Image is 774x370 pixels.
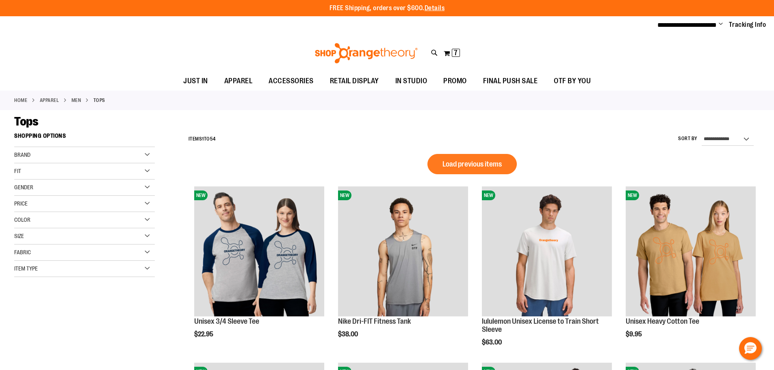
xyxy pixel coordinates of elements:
[194,331,215,338] span: $22.95
[482,317,599,333] a: lululemon Unisex License to Train Short Sleeve
[183,72,208,90] span: JUST IN
[330,4,445,13] p: FREE Shipping, orders over $600.
[482,190,495,200] span: NEW
[269,72,314,90] span: ACCESSORIES
[194,317,259,325] a: Unisex 3/4 Sleeve Tee
[454,49,457,57] span: 7
[175,72,216,91] a: JUST IN
[475,72,546,91] a: FINAL PUSH SALE
[14,184,33,190] span: Gender
[334,182,472,359] div: product
[443,72,467,90] span: PROMO
[338,317,411,325] a: Nike Dri-FIT Fitness Tank
[224,72,253,90] span: APPAREL
[14,265,38,272] span: Item Type
[442,160,502,168] span: Load previous items
[93,97,105,104] strong: Tops
[387,72,436,91] a: IN STUDIO
[194,186,324,316] img: Unisex 3/4 Sleeve Tee
[189,133,216,145] h2: Items to
[626,190,639,200] span: NEW
[478,182,616,366] div: product
[626,186,756,318] a: Unisex Heavy Cotton TeeNEW
[210,136,216,142] span: 54
[190,182,328,359] div: product
[216,72,261,90] a: APPAREL
[202,136,204,142] span: 1
[626,331,643,338] span: $9.95
[14,249,31,255] span: Fabric
[338,331,359,338] span: $38.00
[14,151,30,158] span: Brand
[322,72,387,91] a: RETAIL DISPLAY
[194,190,208,200] span: NEW
[425,4,445,12] a: Details
[622,182,760,359] div: product
[482,186,612,316] img: lululemon Unisex License to Train Short Sleeve
[14,129,155,147] strong: Shopping Options
[338,190,351,200] span: NEW
[554,72,591,90] span: OTF BY YOU
[719,21,723,29] button: Account menu
[14,216,30,223] span: Color
[14,115,38,128] span: Tops
[40,97,59,104] a: APPAREL
[395,72,427,90] span: IN STUDIO
[338,186,468,316] img: Nike Dri-FIT Fitness Tank
[729,20,766,29] a: Tracking Info
[330,72,379,90] span: RETAIL DISPLAY
[194,186,324,318] a: Unisex 3/4 Sleeve TeeNEW
[435,72,475,91] a: PROMO
[483,72,538,90] span: FINAL PUSH SALE
[626,317,699,325] a: Unisex Heavy Cotton Tee
[739,337,762,360] button: Hello, have a question? Let’s chat.
[314,43,419,63] img: Shop Orangetheory
[482,339,503,346] span: $63.00
[14,200,28,207] span: Price
[260,72,322,91] a: ACCESSORIES
[546,72,599,91] a: OTF BY YOU
[427,154,517,174] button: Load previous items
[14,233,24,239] span: Size
[14,168,21,174] span: Fit
[72,97,81,104] a: MEN
[338,186,468,318] a: Nike Dri-FIT Fitness TankNEW
[14,97,27,104] a: Home
[678,135,698,142] label: Sort By
[482,186,612,318] a: lululemon Unisex License to Train Short SleeveNEW
[626,186,756,316] img: Unisex Heavy Cotton Tee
